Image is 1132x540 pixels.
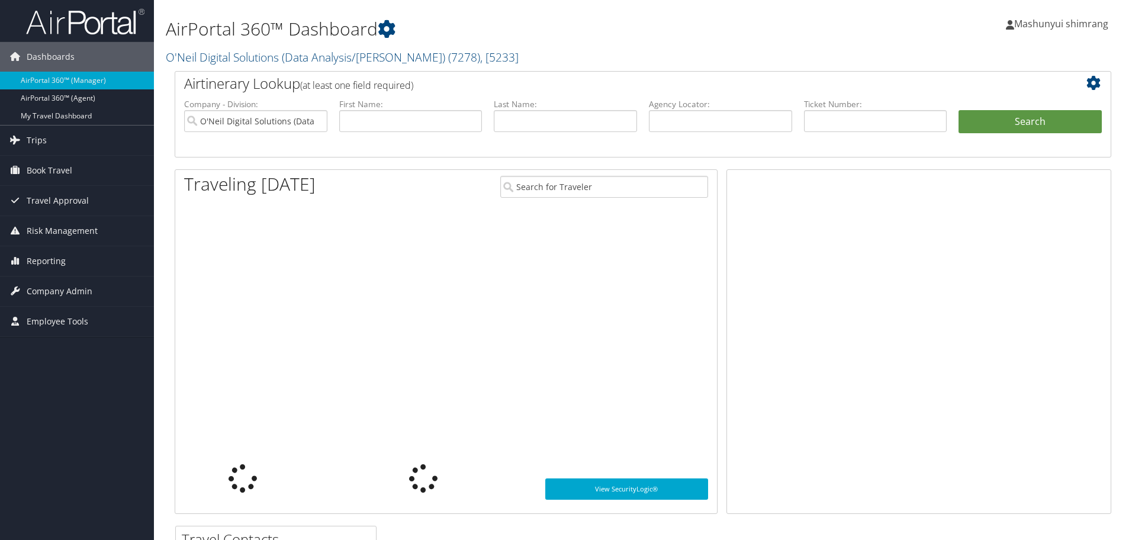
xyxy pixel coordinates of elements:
span: Travel Approval [27,186,89,216]
label: First Name: [339,98,483,110]
h2: Airtinerary Lookup [184,73,1024,94]
label: Ticket Number: [804,98,947,110]
button: Search [959,110,1102,134]
span: Risk Management [27,216,98,246]
a: Mashunyui shimrang [1006,6,1120,41]
span: Book Travel [27,156,72,185]
span: (at least one field required) [300,79,413,92]
span: , [ 5233 ] [480,49,519,65]
span: Company Admin [27,277,92,306]
h1: Traveling [DATE] [184,172,316,197]
input: Search for Traveler [500,176,708,198]
img: airportal-logo.png [26,8,144,36]
label: Company - Division: [184,98,327,110]
span: Reporting [27,246,66,276]
span: Dashboards [27,42,75,72]
label: Last Name: [494,98,637,110]
span: Mashunyui shimrang [1014,17,1108,30]
span: ( 7278 ) [448,49,480,65]
a: View SecurityLogic® [545,478,708,500]
label: Agency Locator: [649,98,792,110]
a: O'Neil Digital Solutions (Data Analysis/[PERSON_NAME]) [166,49,519,65]
span: Trips [27,126,47,155]
span: Employee Tools [27,307,88,336]
h1: AirPortal 360™ Dashboard [166,17,802,41]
